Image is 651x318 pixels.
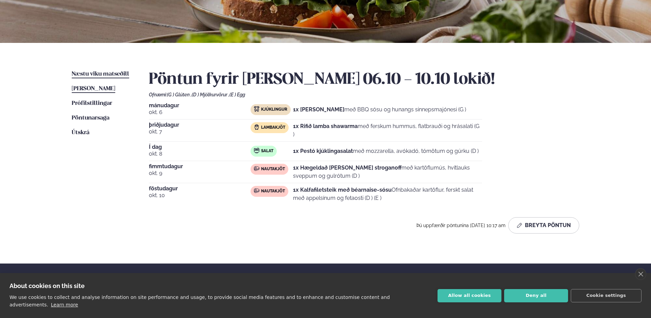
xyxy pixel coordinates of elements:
button: Deny all [504,289,568,302]
img: beef.svg [254,166,259,171]
span: okt. 9 [149,169,251,177]
img: beef.svg [254,188,259,193]
span: mánudagur [149,103,251,108]
strong: 1x Rifið lamba shawarma [293,123,358,129]
a: Prófílstillingar [72,99,112,108]
span: Þú uppfærðir pöntunina [DATE] 10:17 am [416,223,506,228]
span: Lambakjöt [261,125,285,130]
strong: 1x Hægeldað [PERSON_NAME] stroganoff [293,164,401,171]
span: Nautakjöt [261,166,285,172]
span: Útskrá [72,130,89,136]
span: Í dag [149,144,251,150]
a: close [635,268,646,280]
p: með mozzarella, avókadó, tómötum og gúrku (D ) [293,147,479,155]
span: okt. 6 [149,108,251,116]
strong: 1x Kalfafiletsteik með béarnaise-sósu [293,187,392,193]
a: Learn more [51,302,78,307]
a: Útskrá [72,129,89,137]
a: Næstu viku matseðill [72,70,129,78]
span: Næstu viku matseðill [72,71,129,77]
button: Allow all cookies [438,289,501,302]
strong: 1x Pestó kjúklingasalat [293,148,353,154]
div: Ofnæmi: [149,92,579,97]
span: (E ) Egg [229,92,245,97]
span: Nautakjöt [261,189,285,194]
a: [PERSON_NAME] [72,85,115,93]
span: Prófílstillingar [72,100,112,106]
span: okt. 8 [149,150,251,158]
a: Pöntunarsaga [72,114,109,122]
span: [PERSON_NAME] [72,86,115,92]
span: föstudagur [149,186,251,191]
p: Ofnbakaðar kartöflur, ferskt salat með appelsínum og fetaosti (D ) (E ) [293,186,482,202]
p: We use cookies to collect and analyse information on site performance and usage, to provide socia... [10,295,390,307]
span: fimmtudagur [149,164,251,169]
strong: 1x [PERSON_NAME] [293,106,344,113]
button: Breyta Pöntun [508,217,579,234]
img: Lamb.svg [254,124,259,130]
img: salad.svg [254,148,259,153]
button: Cookie settings [571,289,641,302]
p: með BBQ sósu og hunangs sinnepsmajónesi (G ) [293,106,466,114]
span: Kjúklingur [261,107,287,112]
p: með ferskum hummus, flatbrauði og hrásalati (G ) [293,122,482,139]
img: chicken.svg [254,106,259,112]
span: Pöntunarsaga [72,115,109,121]
span: okt. 10 [149,191,251,200]
h2: Pöntun fyrir [PERSON_NAME] 06.10 - 10.10 lokið! [149,70,579,89]
span: Salat [261,148,273,154]
span: þriðjudagur [149,122,251,128]
span: okt. 7 [149,128,251,136]
strong: About cookies on this site [10,282,85,289]
span: (G ) Glúten , [167,92,192,97]
p: með kartöflumús, hvítlauks sveppum og gulrótum (D ) [293,164,482,180]
span: (D ) Mjólkurvörur , [192,92,229,97]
